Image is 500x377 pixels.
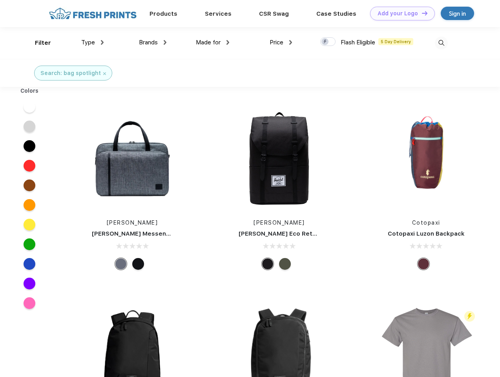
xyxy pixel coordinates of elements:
a: [PERSON_NAME] [254,220,305,226]
img: desktop_search.svg [435,37,448,49]
img: dropdown.png [101,40,104,45]
img: filter_cancel.svg [103,72,106,75]
div: Black [132,258,144,270]
a: [PERSON_NAME] Eco Retreat 15" Computer Backpack [239,230,399,237]
span: Brands [139,39,158,46]
div: Search: bag spotlight [40,69,101,77]
div: Filter [35,38,51,48]
img: dropdown.png [289,40,292,45]
img: flash_active_toggle.svg [464,311,475,322]
a: Cotopaxi [412,220,440,226]
img: dropdown.png [226,40,229,45]
span: Price [270,39,283,46]
img: dropdown.png [164,40,166,45]
img: fo%20logo%202.webp [47,7,139,20]
div: Black [262,258,274,270]
span: Type [81,39,95,46]
div: Raven Crosshatch [115,258,127,270]
a: [PERSON_NAME] Messenger [92,230,177,237]
div: Forest [279,258,291,270]
span: Made for [196,39,221,46]
a: Cotopaxi Luzon Backpack [388,230,465,237]
div: Surprise [418,258,429,270]
img: func=resize&h=266 [227,106,331,211]
a: Sign in [441,7,474,20]
span: Flash Eligible [341,39,375,46]
div: Add your Logo [378,10,418,17]
div: Sign in [449,9,466,18]
div: Colors [15,87,45,95]
img: DT [422,11,427,15]
img: func=resize&h=266 [374,106,478,211]
a: [PERSON_NAME] [107,220,158,226]
span: 5 Day Delivery [378,38,413,45]
a: Products [150,10,177,17]
img: func=resize&h=266 [80,106,184,211]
